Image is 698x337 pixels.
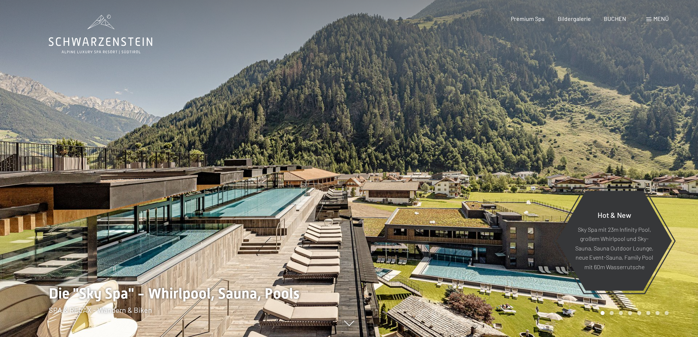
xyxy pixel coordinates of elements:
div: Carousel Page 1 (Current Slide) [601,311,605,315]
a: Hot & New Sky Spa mit 23m Infinity Pool, großem Whirlpool und Sky-Sauna, Sauna Outdoor Lounge, ne... [556,190,672,291]
div: Carousel Pagination [598,311,669,315]
div: Carousel Page 7 [655,311,660,315]
a: Premium Spa [511,15,544,22]
div: Carousel Page 4 [628,311,632,315]
div: Carousel Page 5 [637,311,641,315]
div: Carousel Page 6 [646,311,650,315]
p: Sky Spa mit 23m Infinity Pool, großem Whirlpool und Sky-Sauna, Sauna Outdoor Lounge, neue Event-S... [575,224,654,271]
div: Carousel Page 2 [610,311,614,315]
div: Carousel Page 3 [619,311,623,315]
span: Menü [653,15,669,22]
a: Bildergalerie [558,15,591,22]
div: Carousel Page 8 [665,311,669,315]
a: BUCHEN [604,15,626,22]
span: Hot & New [598,210,631,219]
